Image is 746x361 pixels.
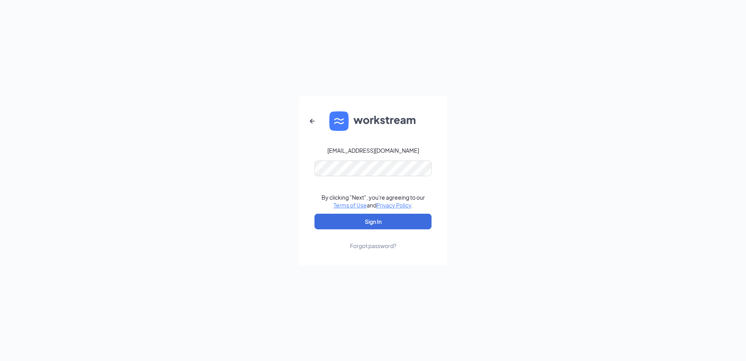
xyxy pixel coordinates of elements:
[350,229,396,250] a: Forgot password?
[334,202,367,209] a: Terms of Use
[321,193,425,209] div: By clicking "Next", you're agreeing to our and .
[329,111,417,131] img: WS logo and Workstream text
[314,214,432,229] button: Sign In
[327,147,419,154] div: [EMAIL_ADDRESS][DOMAIN_NAME]
[350,242,396,250] div: Forgot password?
[307,116,317,126] svg: ArrowLeftNew
[377,202,411,209] a: Privacy Policy
[303,112,321,130] button: ArrowLeftNew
